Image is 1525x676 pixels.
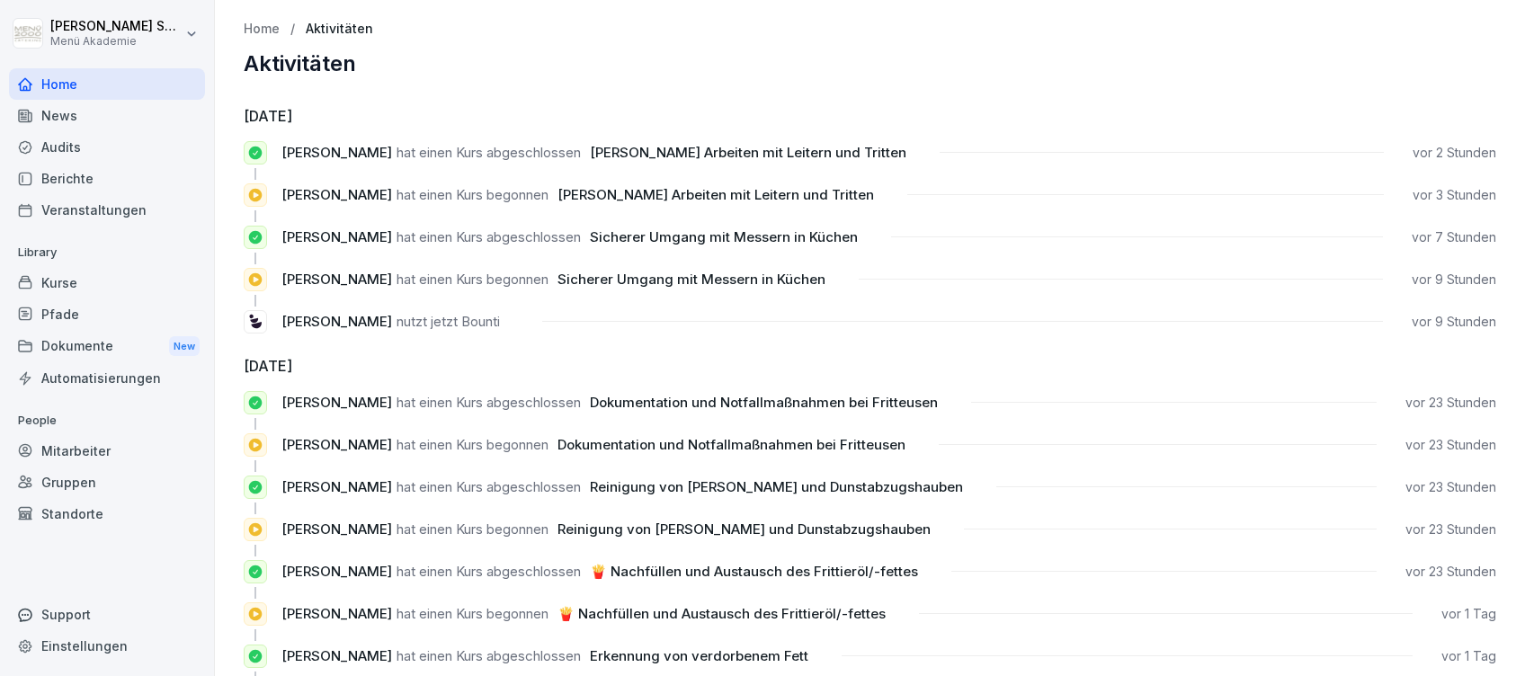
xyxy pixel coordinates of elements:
p: vor 23 Stunden [1405,478,1496,496]
span: hat einen Kurs begonnen [397,436,548,453]
a: Berichte [9,163,205,194]
a: Automatisierungen [9,362,205,394]
span: [PERSON_NAME] [281,394,392,411]
a: Home [244,22,280,37]
a: Home [9,68,205,100]
span: [PERSON_NAME] [281,144,392,161]
span: Erkennung von verdorbenem Fett [590,647,808,664]
span: Dokumentation und Notfallmaßnahmen bei Fritteusen [557,436,905,453]
h2: Aktivitäten [244,51,1496,76]
a: Einstellungen [9,630,205,662]
p: vor 1 Tag [1441,605,1496,623]
p: vor 7 Stunden [1412,228,1496,246]
span: [PERSON_NAME] [281,228,392,245]
div: Support [9,599,205,630]
p: [PERSON_NAME] Schülzke [50,19,182,34]
a: Kurse [9,267,205,298]
p: vor 2 Stunden [1413,144,1496,162]
span: hat einen Kurs abgeschlossen [397,228,581,245]
a: Standorte [9,498,205,529]
span: hat einen Kurs abgeschlossen [397,647,581,664]
span: [PERSON_NAME] [281,436,392,453]
p: People [9,406,205,435]
p: Menü Akademie [50,35,182,48]
a: Audits [9,131,205,163]
div: Dokumente [9,330,205,363]
span: hat einen Kurs abgeschlossen [397,394,581,411]
a: Aktivitäten [306,22,373,37]
span: [PERSON_NAME] [281,186,392,203]
p: vor 3 Stunden [1413,186,1496,204]
span: hat einen Kurs begonnen [397,605,548,622]
p: vor 9 Stunden [1412,271,1496,289]
a: News [9,100,205,131]
span: [PERSON_NAME] Arbeiten mit Leitern und Tritten [557,186,874,203]
span: [PERSON_NAME] [281,271,392,288]
span: 🍟 Nachfüllen und Austausch des Frittieröl/-fettes [590,563,918,580]
span: Reinigung von [PERSON_NAME] und Dunstabzugshauben [557,520,931,538]
span: hat einen Kurs abgeschlossen [397,563,581,580]
p: vor 1 Tag [1441,647,1496,665]
p: vor 23 Stunden [1405,394,1496,412]
span: Sicherer Umgang mit Messern in Küchen [590,228,858,245]
a: DokumenteNew [9,330,205,363]
span: [PERSON_NAME] [281,520,392,538]
span: hat einen Kurs begonnen [397,520,548,538]
span: nutzt jetzt Bounti [397,313,500,330]
a: Pfade [9,298,205,330]
span: [PERSON_NAME] [281,563,392,580]
p: vor 23 Stunden [1405,520,1496,538]
span: hat einen Kurs abgeschlossen [397,478,581,495]
span: [PERSON_NAME] [281,478,392,495]
span: [PERSON_NAME] Arbeiten mit Leitern und Tritten [590,144,906,161]
span: hat einen Kurs begonnen [397,186,548,203]
p: vor 9 Stunden [1412,313,1496,331]
span: [PERSON_NAME] [281,647,392,664]
span: hat einen Kurs begonnen [397,271,548,288]
p: vor 23 Stunden [1405,563,1496,581]
a: Veranstaltungen [9,194,205,226]
p: Library [9,238,205,267]
span: [PERSON_NAME] [281,313,392,330]
h6: [DATE] [244,355,1496,377]
span: 🍟 Nachfüllen und Austausch des Frittieröl/-fettes [557,605,886,622]
span: [PERSON_NAME] [281,605,392,622]
a: Gruppen [9,467,205,498]
span: Dokumentation und Notfallmaßnahmen bei Fritteusen [590,394,938,411]
p: vor 23 Stunden [1405,436,1496,454]
h6: [DATE] [244,105,1496,127]
span: Sicherer Umgang mit Messern in Küchen [557,271,825,288]
span: Reinigung von [PERSON_NAME] und Dunstabzugshauben [590,478,963,495]
p: / [290,22,295,37]
span: hat einen Kurs abgeschlossen [397,144,581,161]
a: Mitarbeiter [9,435,205,467]
div: New [169,336,200,357]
